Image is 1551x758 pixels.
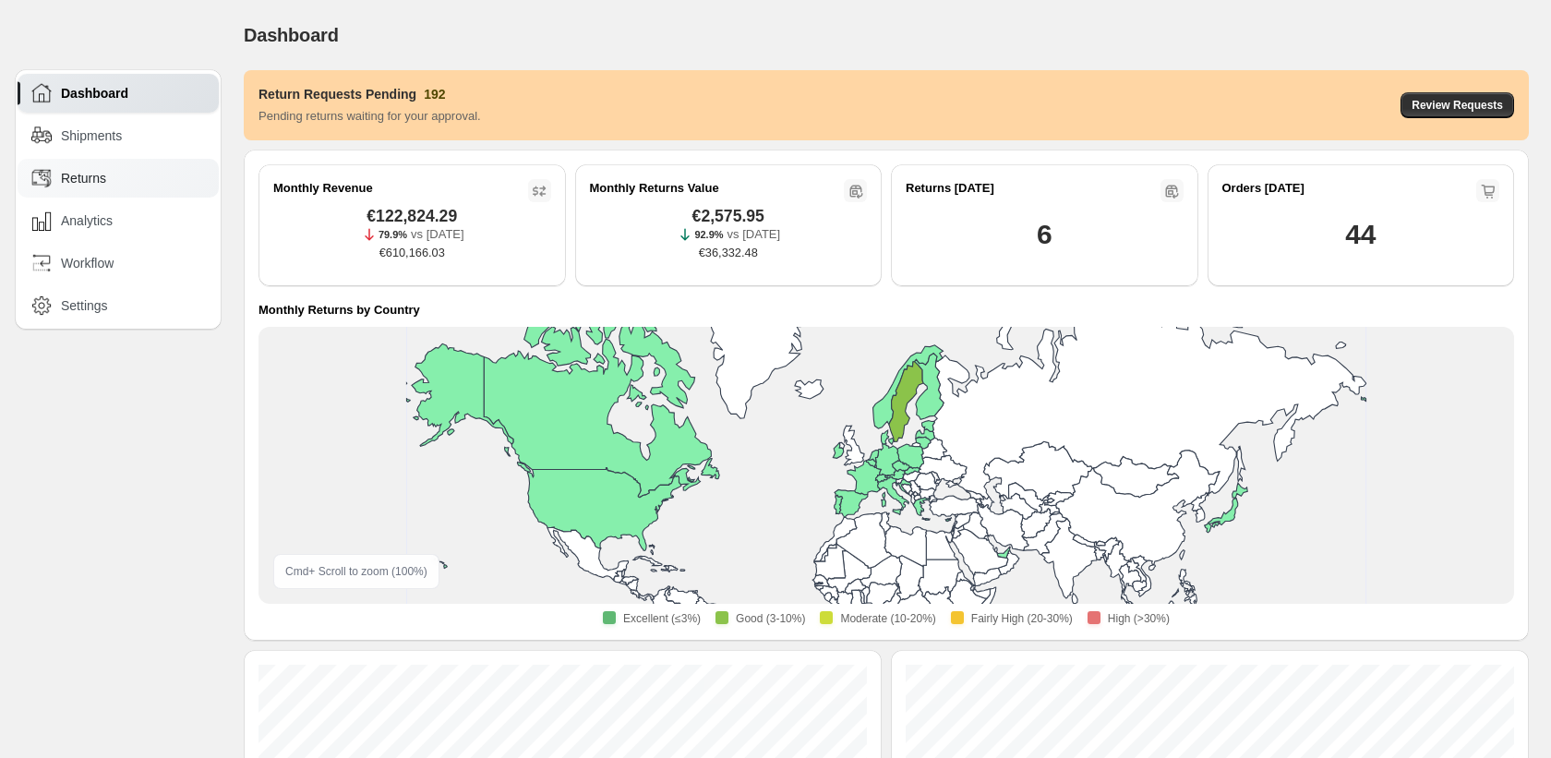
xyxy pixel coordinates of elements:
[906,179,994,198] h2: Returns [DATE]
[699,244,758,262] span: €36,332.48
[244,25,339,45] span: Dashboard
[367,207,457,225] span: €122,824.29
[736,611,805,626] span: Good (3-10%)
[379,229,407,240] span: 79.9%
[1037,216,1052,253] h1: 6
[61,84,128,102] span: Dashboard
[61,211,113,230] span: Analytics
[1401,92,1514,118] button: Review Requests
[258,107,481,126] p: Pending returns waiting for your approval.
[1345,216,1376,253] h1: 44
[258,301,420,319] h4: Monthly Returns by Country
[61,254,114,272] span: Workflow
[61,296,108,315] span: Settings
[258,85,416,103] h3: Return Requests Pending
[424,85,445,103] h3: 192
[1222,179,1305,198] h2: Orders [DATE]
[590,179,719,198] h2: Monthly Returns Value
[61,169,106,187] span: Returns
[379,244,445,262] span: €610,166.03
[1108,611,1170,626] span: High (>30%)
[692,207,764,225] span: €2,575.95
[1412,98,1503,113] span: Review Requests
[694,229,723,240] span: 92.9%
[273,179,373,198] h2: Monthly Revenue
[971,611,1073,626] span: Fairly High (20-30%)
[623,611,701,626] span: Excellent (≤3%)
[727,225,781,244] p: vs [DATE]
[411,225,464,244] p: vs [DATE]
[61,126,122,145] span: Shipments
[273,554,439,589] div: Cmd + Scroll to zoom ( 100 %)
[840,611,935,626] span: Moderate (10-20%)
